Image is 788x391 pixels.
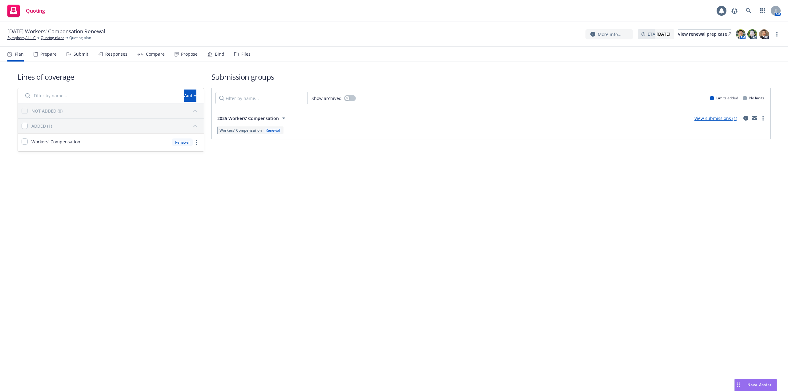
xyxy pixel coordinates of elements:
a: Search [742,5,755,17]
div: Renewal [172,138,193,146]
button: 2025 Workers' Compensation [215,112,289,124]
a: Quoting [5,2,47,19]
button: Nova Assist [734,379,777,391]
a: circleInformation [742,114,750,122]
span: Quoting plan [69,35,91,41]
a: View renewal prep case [678,29,731,39]
img: photo [736,29,746,39]
strong: [DATE] [657,31,670,37]
span: More info... [598,31,621,38]
a: more [773,30,781,38]
span: 2025 Workers' Compensation [217,115,279,122]
div: Responses [105,52,127,57]
div: View renewal prep case [678,30,731,39]
a: Switch app [757,5,769,17]
button: More info... [585,29,633,39]
div: No limits [743,95,764,101]
span: Workers' Compensation [31,138,80,145]
input: Filter by name... [215,92,308,104]
div: ADDED (1) [31,123,52,129]
div: NOT ADDED (0) [31,108,62,114]
button: Add [184,90,196,102]
a: more [193,139,200,146]
div: Submit [74,52,88,57]
span: [DATE] Workers' Compensation Renewal [7,28,105,35]
a: Quoting plans [41,35,64,41]
a: more [759,114,767,122]
div: Plan [15,52,24,57]
div: Files [241,52,251,57]
button: NOT ADDED (0) [31,106,200,116]
div: Prepare [40,52,57,57]
button: ADDED (1) [31,121,200,131]
span: Quoting [26,8,45,13]
a: Report a Bug [728,5,741,17]
div: Renewal [264,128,281,133]
a: SymphonyAI LLC [7,35,36,41]
span: ETA : [648,31,670,37]
a: mail [751,114,758,122]
span: Show archived [312,95,342,102]
input: Filter by name... [22,90,180,102]
div: Limits added [710,95,738,101]
img: photo [759,29,769,39]
div: Propose [181,52,198,57]
div: Bind [215,52,224,57]
h1: Submission groups [211,72,771,82]
a: View submissions (1) [694,115,737,121]
div: Compare [146,52,165,57]
span: Workers' Compensation [219,128,262,133]
img: photo [747,29,757,39]
h1: Lines of coverage [18,72,204,82]
span: Nova Assist [747,382,772,387]
div: Drag to move [735,379,742,391]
